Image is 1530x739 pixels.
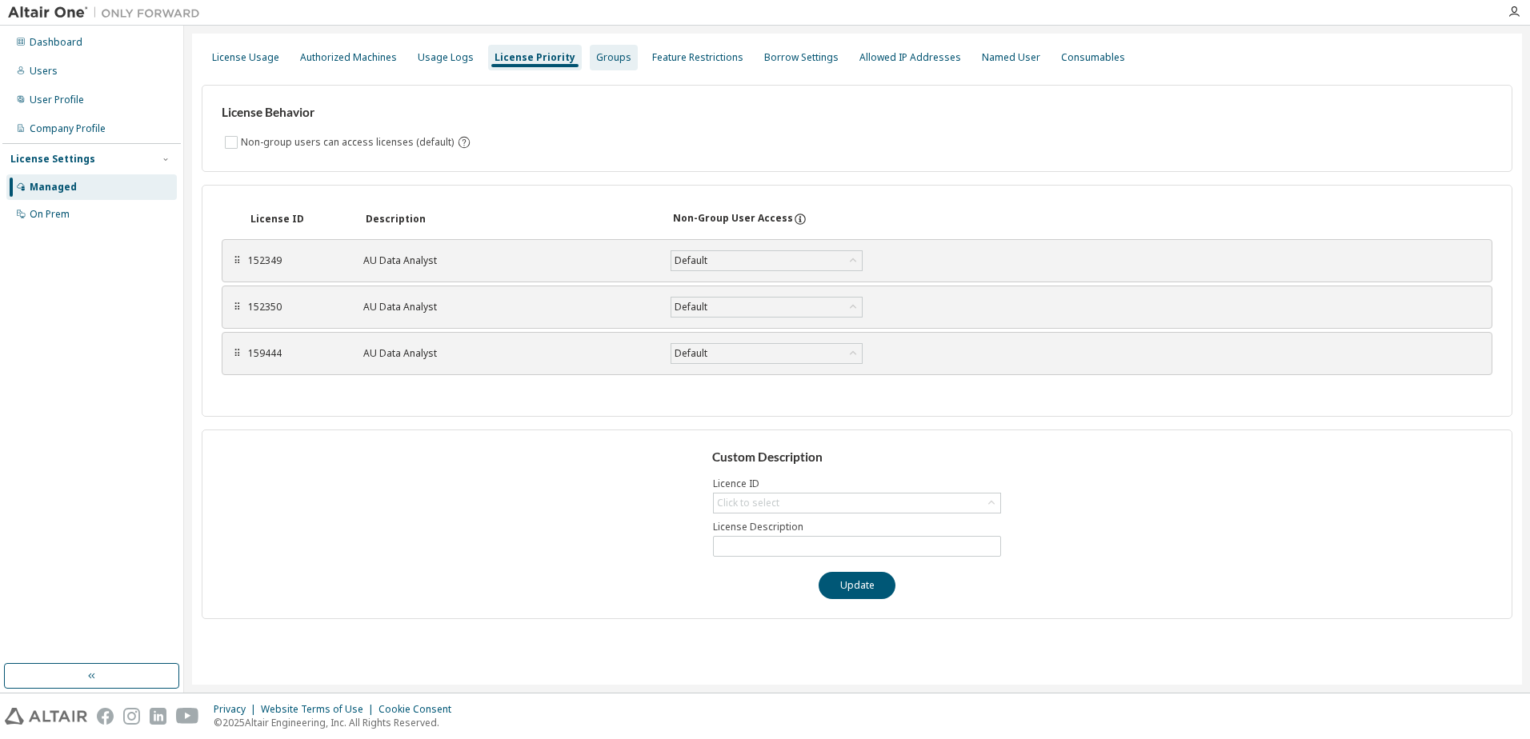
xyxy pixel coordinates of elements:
div: Description [366,213,654,226]
div: License Priority [495,51,575,64]
img: linkedin.svg [150,708,166,725]
label: Non-group users can access licenses (default) [241,133,457,152]
div: Default [672,252,710,270]
div: ⠿ [232,301,242,314]
button: Update [819,572,895,599]
div: Default [672,298,710,316]
div: User Profile [30,94,84,106]
div: Allowed IP Addresses [859,51,961,64]
div: AU Data Analyst [363,347,651,360]
div: AU Data Analyst [363,301,651,314]
div: Company Profile [30,122,106,135]
div: Dashboard [30,36,82,49]
div: Default [671,344,862,363]
div: License Settings [10,153,95,166]
div: Website Terms of Use [261,703,378,716]
img: Altair One [8,5,208,21]
div: Borrow Settings [764,51,839,64]
div: Click to select [714,493,1000,513]
h3: License Behavior [222,105,469,121]
div: Default [671,251,862,270]
div: 152349 [248,254,344,267]
div: Managed [30,181,77,194]
div: ⠿ [232,254,242,267]
div: 152350 [248,301,344,314]
div: Usage Logs [418,51,474,64]
p: © 2025 Altair Engineering, Inc. All Rights Reserved. [214,716,461,729]
div: Default [672,345,710,362]
div: 159444 [248,347,344,360]
div: Named User [982,51,1040,64]
label: Licence ID [713,477,1001,490]
div: Consumables [1061,51,1125,64]
img: instagram.svg [123,708,140,725]
svg: By default any user not assigned to any group can access any license. Turn this setting off to di... [457,135,471,150]
div: On Prem [30,208,70,221]
img: facebook.svg [97,708,114,725]
img: altair_logo.svg [5,708,87,725]
img: youtube.svg [176,708,199,725]
div: Privacy [214,703,261,716]
div: Groups [596,51,631,64]
div: Cookie Consent [378,703,461,716]
div: Click to select [717,497,779,509]
div: Users [30,65,58,78]
div: Feature Restrictions [652,51,743,64]
div: License ID [250,213,346,226]
div: Authorized Machines [300,51,397,64]
div: ⠿ [232,347,242,360]
label: License Description [713,521,1001,533]
div: Default [671,298,862,317]
h3: Custom Description [712,449,1003,465]
div: License Usage [212,51,279,64]
div: AU Data Analyst [363,254,651,267]
div: Non-Group User Access [673,212,793,226]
